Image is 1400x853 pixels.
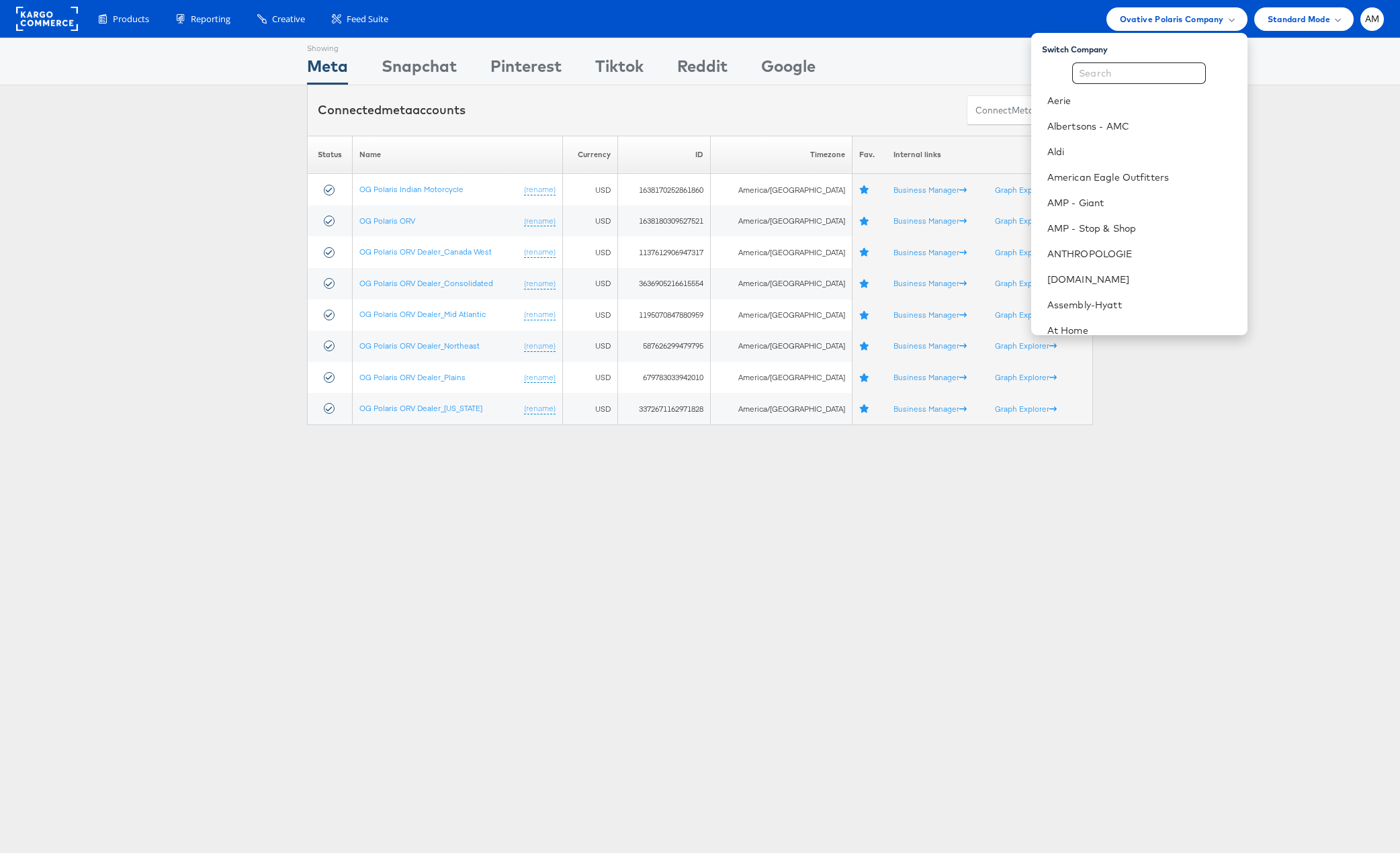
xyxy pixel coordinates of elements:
[893,216,967,226] a: Business Manager
[710,330,852,362] td: America/[GEOGRAPHIC_DATA]
[893,278,967,288] a: Business Manager
[995,341,1057,351] a: Graph Explorer
[272,13,305,26] span: Creative
[618,174,710,206] td: 1638170252861860
[563,206,618,237] td: USD
[359,309,486,319] a: OG Polaris ORV Dealer_Mid Atlantic
[563,174,618,206] td: USD
[352,136,562,174] th: Name
[359,341,480,351] a: OG Polaris ORV Dealer_Northeast
[618,300,710,331] td: 1195070847880959
[1047,324,1237,337] a: At Home
[995,310,1057,320] a: Graph Explorer
[1268,12,1330,26] span: Standard Mode
[893,372,967,382] a: Business Manager
[563,362,618,394] td: USD
[1047,145,1237,159] a: Aldi
[1120,12,1224,26] span: Ovative Polaris Company
[893,247,967,257] a: Business Manager
[113,13,149,26] span: Products
[595,54,644,85] div: Tiktok
[563,136,618,174] th: Currency
[618,362,710,394] td: 679783033942010
[359,372,466,382] a: OG Polaris ORV Dealer_Plains
[677,54,728,85] div: Reddit
[1365,15,1380,24] span: AM
[710,393,852,424] td: America/[GEOGRAPHIC_DATA]
[618,236,710,268] td: 1137612906947317
[1047,94,1237,107] a: Aerie
[995,404,1057,414] a: Graph Explorer
[359,278,493,288] a: OG Polaris ORV Dealer_Consolidated
[1047,171,1237,184] a: American Eagle Outfitters
[1072,62,1206,84] input: Search
[382,54,457,85] div: Snapchat
[710,268,852,300] td: America/[GEOGRAPHIC_DATA]
[359,403,482,413] a: OG Polaris ORV Dealer_[US_STATE]
[1047,298,1237,312] a: Assembly-Hyatt
[1047,247,1237,261] a: ANTHROPOLOGIE
[893,341,967,351] a: Business Manager
[761,54,816,85] div: Google
[1047,273,1237,286] a: [DOMAIN_NAME]
[563,268,618,300] td: USD
[995,247,1057,257] a: Graph Explorer
[1047,222,1237,235] a: AMP - Stop & Shop
[524,278,556,289] a: (rename)
[563,330,618,362] td: USD
[524,309,556,320] a: (rename)
[490,54,562,85] div: Pinterest
[893,185,967,195] a: Business Manager
[710,136,852,174] th: Timezone
[191,13,230,26] span: Reporting
[1012,104,1034,117] span: meta
[995,372,1057,382] a: Graph Explorer
[359,246,492,257] a: OG Polaris ORV Dealer_Canada West
[563,393,618,424] td: USD
[318,101,466,119] div: Connected accounts
[382,102,412,118] span: meta
[563,236,618,268] td: USD
[307,54,348,85] div: Meta
[524,246,556,258] a: (rename)
[893,404,967,414] a: Business Manager
[524,341,556,352] a: (rename)
[524,372,556,384] a: (rename)
[524,216,556,227] a: (rename)
[710,206,852,237] td: America/[GEOGRAPHIC_DATA]
[308,136,353,174] th: Status
[618,206,710,237] td: 1638180309527521
[618,136,710,174] th: ID
[618,330,710,362] td: 587626299479795
[710,362,852,394] td: America/[GEOGRAPHIC_DATA]
[995,185,1057,195] a: Graph Explorer
[967,95,1082,126] button: ConnectmetaAccounts
[359,184,464,194] a: OG Polaris Indian Motorcycle
[995,278,1057,288] a: Graph Explorer
[1047,196,1237,210] a: AMP - Giant
[618,393,710,424] td: 3372671162971828
[359,216,415,226] a: OG Polaris ORV
[347,13,388,26] span: Feed Suite
[995,216,1057,226] a: Graph Explorer
[618,268,710,300] td: 3636905216615554
[524,184,556,195] a: (rename)
[1047,120,1237,133] a: Albertsons - AMC
[710,174,852,206] td: America/[GEOGRAPHIC_DATA]
[1042,38,1248,55] div: Switch Company
[524,403,556,414] a: (rename)
[710,300,852,331] td: America/[GEOGRAPHIC_DATA]
[307,38,348,54] div: Showing
[893,310,967,320] a: Business Manager
[710,236,852,268] td: America/[GEOGRAPHIC_DATA]
[563,300,618,331] td: USD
